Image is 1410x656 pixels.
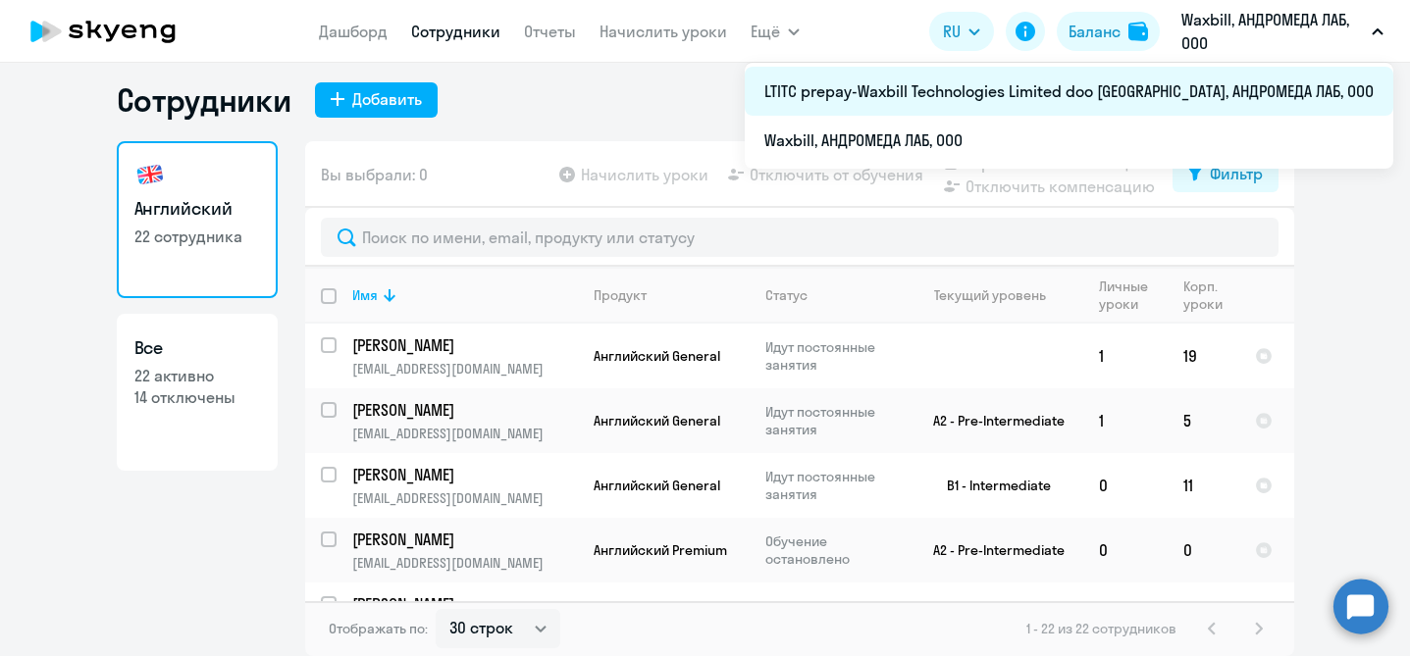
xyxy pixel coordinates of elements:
span: Отображать по: [329,620,428,637]
div: Статус [765,286,808,304]
span: Вы выбрали: 0 [321,163,428,186]
td: A2 - Pre-Intermediate [901,388,1083,453]
div: Личные уроки [1099,278,1167,313]
p: 22 активно [134,365,260,386]
td: 11 [1168,453,1239,518]
td: 0 [1168,518,1239,582]
a: Все22 активно14 отключены [117,314,278,471]
input: Поиск по имени, email, продукту или статусу [321,218,1279,257]
span: Английский General [594,477,720,494]
p: [EMAIL_ADDRESS][DOMAIN_NAME] [352,554,577,572]
p: Идут постоянные занятия [765,403,900,438]
img: english [134,159,166,190]
button: Балансbalance [1057,12,1160,51]
button: Фильтр [1173,157,1279,192]
a: [PERSON_NAME] [352,399,577,421]
ul: Ещё [745,63,1393,169]
p: [PERSON_NAME] [352,593,574,615]
p: Идут постоянные занятия [765,468,900,503]
button: RU [929,12,994,51]
h1: Сотрудники [117,80,291,120]
div: Текущий уровень [916,286,1082,304]
td: 1 [1083,324,1168,388]
span: RU [943,20,961,43]
div: Корп. уроки [1183,278,1238,313]
a: Английский22 сотрудника [117,141,278,298]
p: [EMAIL_ADDRESS][DOMAIN_NAME] [352,425,577,442]
p: [PERSON_NAME] [352,334,574,356]
td: 1 [1083,388,1168,453]
p: [PERSON_NAME] [352,399,574,421]
span: Английский Premium [594,541,727,559]
p: [EMAIL_ADDRESS][DOMAIN_NAME] [352,489,577,507]
p: [PERSON_NAME] [352,464,574,485]
button: Добавить [315,82,438,118]
td: A2 - Pre-Intermediate [901,518,1083,582]
a: Отчеты [524,22,576,41]
a: Сотрудники [411,22,500,41]
p: Waxbill, АНДРОМЕДА ЛАБ, ООО [1181,8,1364,55]
td: 0 [1083,518,1168,582]
span: Английский General [594,347,720,365]
div: Добавить [352,87,422,111]
a: Дашборд [319,22,388,41]
td: 19 [1168,324,1239,388]
h3: Все [134,335,260,361]
p: 14 отключены [134,386,260,408]
p: [EMAIL_ADDRESS][DOMAIN_NAME] [352,360,577,378]
button: Waxbill, АНДРОМЕДА ЛАБ, ООО [1172,8,1393,55]
span: Английский General [594,412,720,429]
div: Имя [352,286,577,304]
a: [PERSON_NAME] [352,334,577,356]
span: 1 - 22 из 22 сотрудников [1026,620,1176,637]
span: Ещё [751,20,780,43]
div: Имя [352,286,378,304]
div: Баланс [1069,20,1121,43]
div: Текущий уровень [934,286,1046,304]
p: [PERSON_NAME] [352,529,574,550]
button: Ещё [751,12,800,51]
h3: Английский [134,196,260,222]
td: 5 [1168,388,1239,453]
div: Фильтр [1210,162,1263,185]
a: [PERSON_NAME] [352,593,577,615]
img: balance [1128,22,1148,41]
a: [PERSON_NAME] [352,529,577,550]
td: B1 - Intermediate [901,453,1083,518]
p: 22 сотрудника [134,226,260,247]
td: 0 [1083,453,1168,518]
p: Обучение остановлено [765,532,900,568]
a: [PERSON_NAME] [352,464,577,485]
a: Начислить уроки [600,22,727,41]
p: Идут постоянные занятия [765,338,900,374]
div: Продукт [594,286,647,304]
